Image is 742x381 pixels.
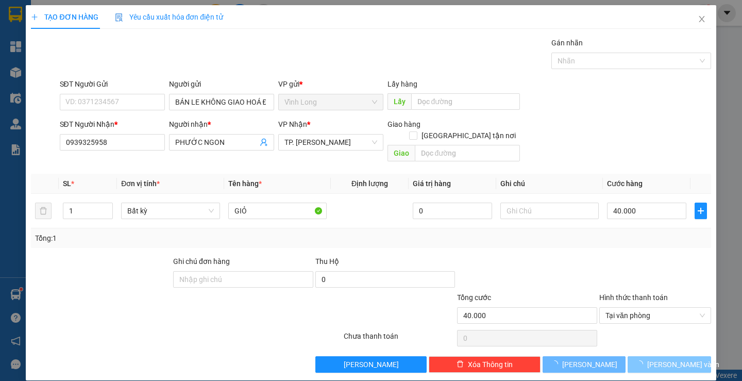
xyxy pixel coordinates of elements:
[500,203,599,219] input: Ghi Chú
[417,130,520,141] span: [GEOGRAPHIC_DATA] tận nơi
[343,330,457,349] div: Chưa thanh toán
[698,15,706,23] span: close
[695,207,706,215] span: plus
[315,257,339,266] span: Thu Hộ
[387,145,415,161] span: Giao
[599,293,668,302] label: Hình thức thanh toán
[228,203,327,219] input: VD: Bàn, Ghế
[60,78,165,90] div: SĐT Người Gửi
[278,120,307,128] span: VP Nhận
[344,359,399,370] span: [PERSON_NAME]
[115,13,224,21] span: Yêu cầu xuất hóa đơn điện tử
[468,359,513,370] span: Xóa Thông tin
[605,308,705,323] span: Tại văn phòng
[351,179,388,188] span: Định lượng
[173,257,230,266] label: Ghi chú đơn hàng
[9,10,25,21] span: Gửi:
[8,67,61,90] div: 30.000
[35,203,52,219] button: delete
[413,179,451,188] span: Giá trị hàng
[387,80,417,88] span: Lấy hàng
[67,10,92,21] span: Nhận:
[173,271,313,288] input: Ghi chú đơn hàng
[457,293,491,302] span: Tổng cước
[628,356,711,373] button: [PERSON_NAME] và In
[543,356,626,373] button: [PERSON_NAME]
[8,67,38,77] span: Thu rồi :
[63,179,71,188] span: SL
[35,233,287,244] div: Tổng: 1
[9,9,60,34] div: Vĩnh Long
[284,94,377,110] span: Vĩnh Long
[411,93,520,110] input: Dọc đường
[429,356,541,373] button: deleteXóa Thông tin
[31,13,98,21] span: TẠO ĐƠN HÀNG
[260,138,268,146] span: user-add
[687,5,716,34] button: Close
[387,93,411,110] span: Lấy
[115,13,123,22] img: icon
[647,359,719,370] span: [PERSON_NAME] và In
[387,120,420,128] span: Giao hàng
[562,359,617,370] span: [PERSON_NAME]
[413,203,492,219] input: 0
[67,46,149,60] div: 0386196241
[551,39,583,47] label: Gán nhãn
[415,145,520,161] input: Dọc đường
[496,174,603,194] th: Ghi chú
[278,78,383,90] div: VP gửi
[169,78,274,90] div: Người gửi
[636,360,647,368] span: loading
[60,119,165,130] div: SĐT Người Nhận
[67,34,149,46] div: [PERSON_NAME]
[695,203,707,219] button: plus
[121,179,160,188] span: Đơn vị tính
[67,9,149,34] div: TP. [PERSON_NAME]
[457,360,464,369] span: delete
[169,119,274,130] div: Người nhận
[551,360,562,368] span: loading
[284,135,377,150] span: TP. Hồ Chí Minh
[127,203,213,219] span: Bất kỳ
[31,13,38,21] span: plus
[607,179,643,188] span: Cước hàng
[228,179,262,188] span: Tên hàng
[315,356,427,373] button: [PERSON_NAME]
